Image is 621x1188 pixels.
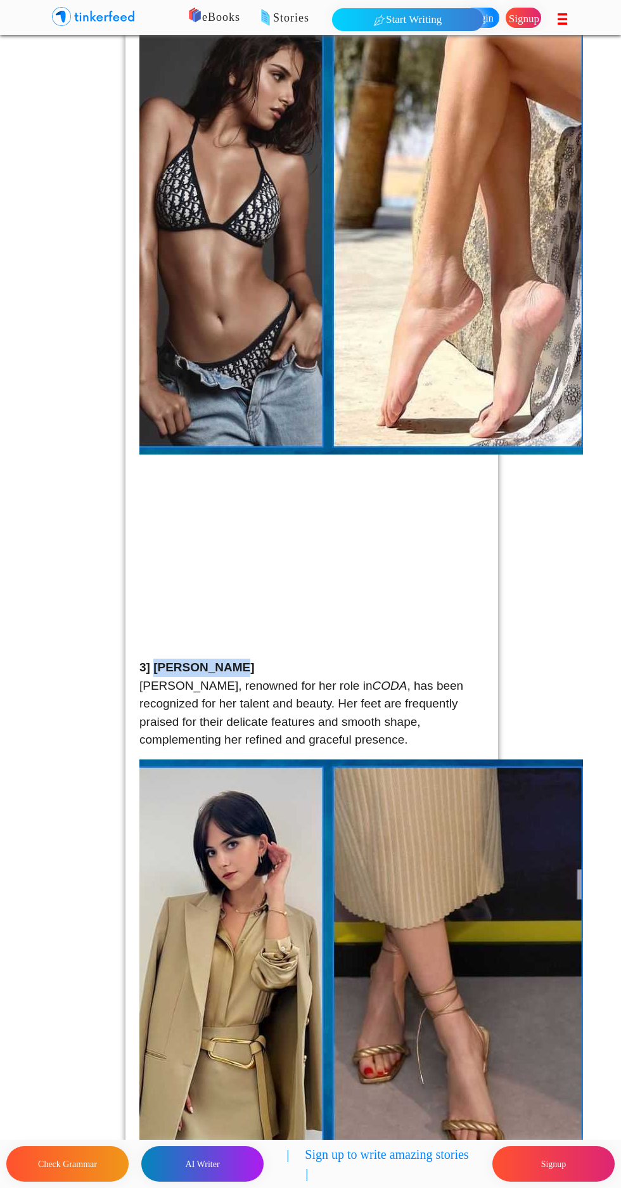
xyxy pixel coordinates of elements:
[139,661,255,674] strong: 3] [PERSON_NAME]
[221,10,494,27] p: Stories
[332,8,483,31] button: Start Writing
[171,9,444,27] p: eBooks
[286,1145,481,1183] p: | Sign up to write amazing stories |
[139,465,484,642] iframe: Advertisement
[463,8,499,28] a: Login
[492,1146,615,1182] button: Signup
[139,659,484,749] p: [PERSON_NAME], renowned for her role in , has been recognized for her talent and beauty. Her feet...
[6,1146,129,1182] button: Check Grammar
[506,8,541,28] a: Signup
[141,1146,264,1182] button: AI Writer
[373,679,407,692] em: CODA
